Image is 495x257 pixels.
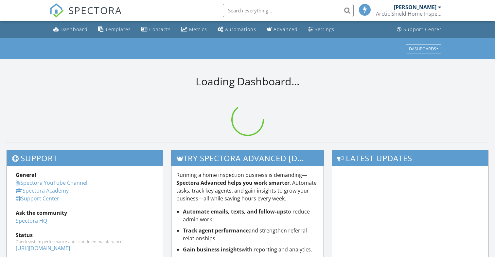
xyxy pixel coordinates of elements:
p: Running a home inspection business is demanding— . Automate tasks, track key agents, and gain ins... [176,171,319,202]
div: Templates [105,26,131,32]
h3: Try spectora advanced [DATE] [171,150,324,166]
div: Automations [225,26,256,32]
span: SPECTORA [68,3,122,17]
a: Spectora YouTube Channel [16,179,87,186]
div: Advanced [274,26,298,32]
a: Templates [96,24,133,36]
a: Support Center [16,195,59,202]
a: Metrics [179,24,210,36]
a: Support Center [394,24,444,36]
h3: Support [7,150,163,166]
input: Search everything... [223,4,354,17]
a: Spectora Academy [16,187,69,194]
strong: Gain business insights [183,246,242,253]
a: Contacts [139,24,173,36]
div: Metrics [189,26,207,32]
div: Contacts [149,26,171,32]
div: Support Center [403,26,442,32]
div: Ask the community [16,209,154,217]
div: Arctic Shield Home Inspections LLC [376,10,441,17]
a: Automations (Basic) [215,24,259,36]
strong: Track agent performance [183,227,249,234]
a: [URL][DOMAIN_NAME] [16,245,70,252]
a: SPECTORA [49,9,122,23]
li: and strengthen referral relationships. [183,227,319,242]
div: Settings [315,26,334,32]
div: [PERSON_NAME] [394,4,436,10]
div: Dashboards [409,46,438,51]
img: The Best Home Inspection Software - Spectora [49,3,64,18]
a: Dashboard [51,24,90,36]
div: Check system performance and scheduled maintenance. [16,239,154,244]
strong: Automate emails, texts, and follow-ups [183,208,286,215]
div: Dashboard [61,26,88,32]
li: to reduce admin work. [183,208,319,223]
h3: Latest Updates [332,150,488,166]
strong: Spectora Advanced helps you work smarter [176,179,290,186]
button: Dashboards [406,44,441,53]
li: with reporting and analytics. [183,246,319,253]
a: Advanced [264,24,300,36]
div: Status [16,231,154,239]
a: Settings [306,24,337,36]
a: Spectora HQ [16,217,47,224]
strong: General [16,171,36,179]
